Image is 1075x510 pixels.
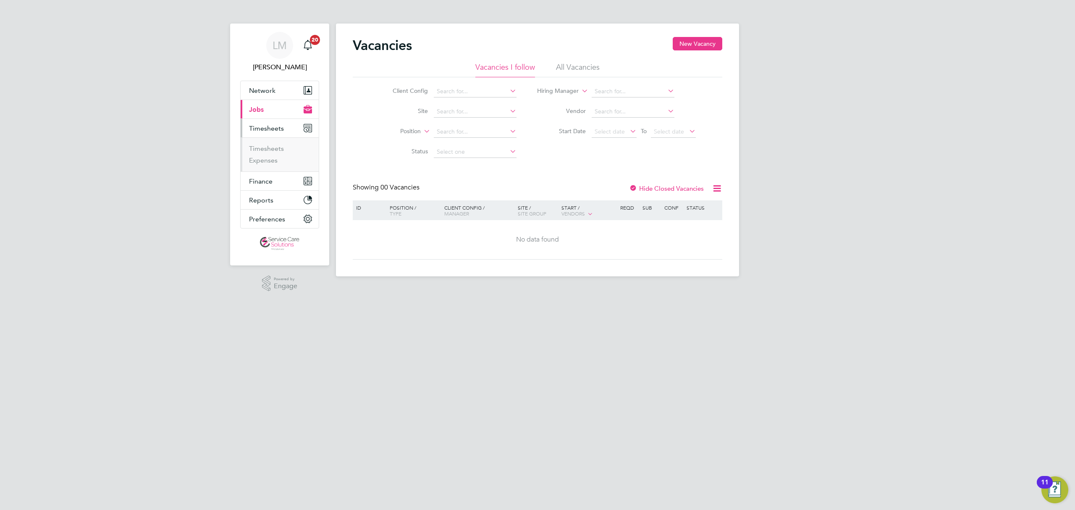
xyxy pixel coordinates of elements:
[537,107,586,115] label: Vendor
[274,276,297,283] span: Powered by
[249,105,264,113] span: Jobs
[556,62,600,77] li: All Vacancies
[638,126,649,137] span: To
[262,276,298,292] a: Powered byEngage
[299,32,316,59] a: 20
[274,283,297,290] span: Engage
[372,127,421,136] label: Position
[354,235,721,244] div: No data found
[249,156,278,164] a: Expenses
[380,147,428,155] label: Status
[434,146,517,158] input: Select one
[249,177,273,185] span: Finance
[434,86,517,97] input: Search for...
[249,145,284,152] a: Timesheets
[516,200,560,221] div: Site /
[654,128,684,135] span: Select date
[390,210,401,217] span: Type
[383,200,442,221] div: Position /
[673,37,722,50] button: New Vacancy
[241,191,319,209] button: Reports
[475,62,535,77] li: Vacancies I follow
[684,200,721,215] div: Status
[241,210,319,228] button: Preferences
[537,127,586,135] label: Start Date
[595,128,625,135] span: Select date
[353,37,412,54] h2: Vacancies
[444,210,469,217] span: Manager
[249,124,284,132] span: Timesheets
[618,200,640,215] div: Reqd
[561,210,585,217] span: Vendors
[260,237,299,250] img: servicecare-logo-retina.png
[240,32,319,72] a: LM[PERSON_NAME]
[1041,482,1049,493] div: 11
[241,100,319,118] button: Jobs
[230,24,329,266] nav: Main navigation
[354,200,383,215] div: ID
[592,106,674,118] input: Search for...
[662,200,684,215] div: Conf
[434,106,517,118] input: Search for...
[241,119,319,137] button: Timesheets
[442,200,516,221] div: Client Config /
[240,237,319,250] a: Go to home page
[434,126,517,138] input: Search for...
[1041,476,1068,503] button: Open Resource Center, 11 new notifications
[241,137,319,171] div: Timesheets
[241,172,319,190] button: Finance
[249,215,285,223] span: Preferences
[518,210,546,217] span: Site Group
[380,107,428,115] label: Site
[380,87,428,95] label: Client Config
[273,40,287,51] span: LM
[310,35,320,45] span: 20
[241,81,319,100] button: Network
[559,200,618,221] div: Start /
[629,184,704,192] label: Hide Closed Vacancies
[530,87,579,95] label: Hiring Manager
[249,87,275,95] span: Network
[640,200,662,215] div: Sub
[353,183,421,192] div: Showing
[249,196,273,204] span: Reports
[240,62,319,72] span: Lee McMillan
[380,183,420,192] span: 00 Vacancies
[592,86,674,97] input: Search for...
